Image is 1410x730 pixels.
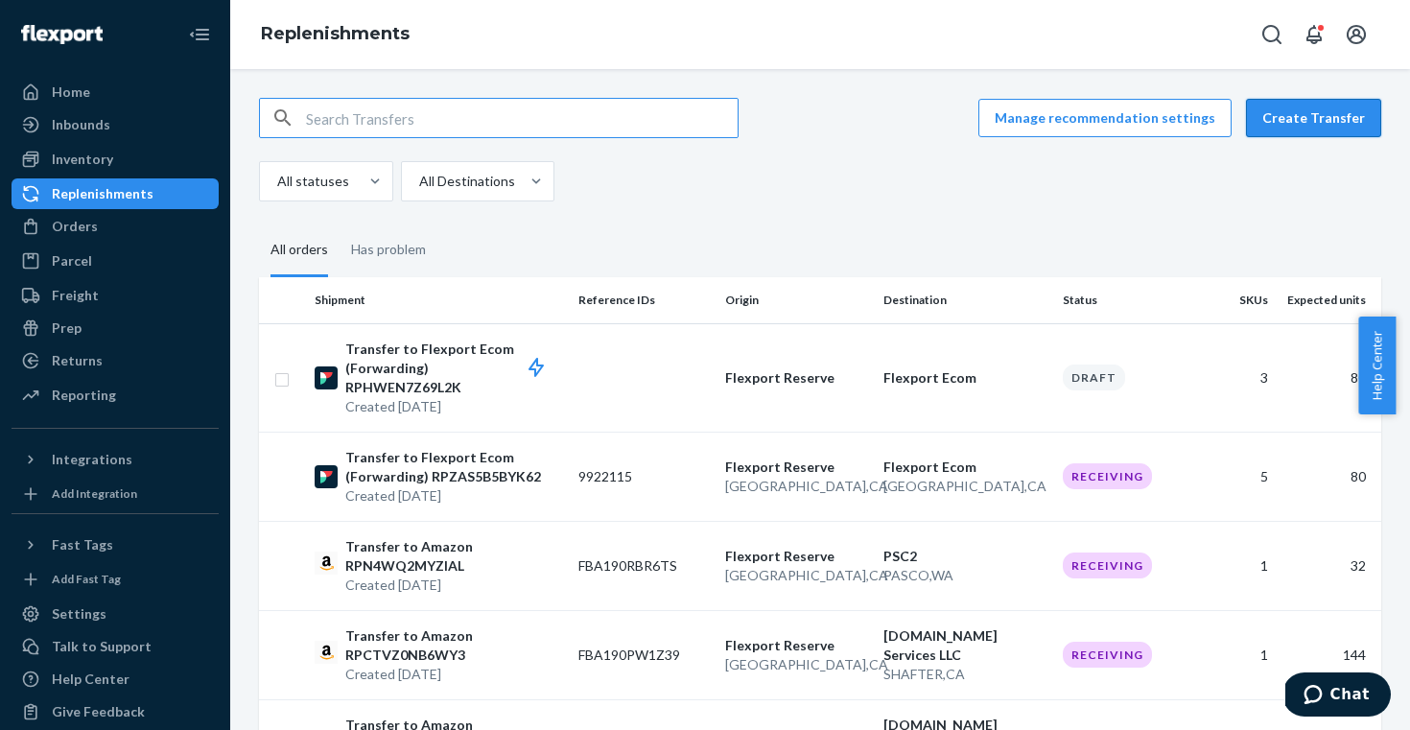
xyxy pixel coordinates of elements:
[261,23,410,44] a: Replenishments
[1202,610,1276,699] td: 1
[725,655,868,674] p: [GEOGRAPHIC_DATA] , CA
[12,280,219,311] a: Freight
[270,224,328,277] div: All orders
[12,444,219,475] button: Integrations
[1358,317,1396,414] button: Help Center
[12,599,219,629] a: Settings
[12,483,219,506] a: Add Integration
[306,99,738,137] input: Search Transfers
[345,340,563,397] p: Transfer to Flexport Ecom (Forwarding) RPHWEN7Z69L2K
[1337,15,1375,54] button: Open account menu
[1246,99,1381,137] button: Create Transfer
[52,485,137,502] div: Add Integration
[52,217,98,236] div: Orders
[275,172,277,191] input: All statuses
[52,251,92,271] div: Parcel
[725,547,868,566] p: Flexport Reserve
[12,211,219,242] a: Orders
[277,172,349,191] div: All statuses
[12,664,219,695] a: Help Center
[12,77,219,107] a: Home
[345,665,563,684] p: Created [DATE]
[883,566,1047,585] p: PASCO , WA
[12,696,219,727] button: Give Feedback
[12,109,219,140] a: Inbounds
[180,15,219,54] button: Close Navigation
[1202,277,1276,323] th: SKUs
[1202,432,1276,521] td: 5
[883,547,1047,566] p: PSC2
[12,313,219,343] a: Prep
[571,277,718,323] th: Reference IDs
[1276,610,1381,699] td: 144
[52,150,113,169] div: Inventory
[52,351,103,370] div: Returns
[52,82,90,102] div: Home
[12,246,219,276] a: Parcel
[419,172,515,191] div: All Destinations
[1276,432,1381,521] td: 80
[725,636,868,655] p: Flexport Reserve
[12,380,219,411] a: Reporting
[52,637,152,656] div: Talk to Support
[246,7,425,62] ol: breadcrumbs
[883,368,1047,388] p: Flexport Ecom
[1202,323,1276,432] td: 3
[725,458,868,477] p: Flexport Reserve
[351,224,426,274] div: Has problem
[1253,15,1291,54] button: Open Search Box
[21,25,103,44] img: Flexport logo
[883,626,1047,665] p: [DOMAIN_NAME] Services LLC
[345,626,563,665] p: Transfer to Amazon RPCTVZ0NB6WY3
[1276,323,1381,432] td: 80
[52,286,99,305] div: Freight
[717,277,876,323] th: Origin
[52,670,129,689] div: Help Center
[1063,463,1152,489] div: Receiving
[52,604,106,624] div: Settings
[571,610,718,699] td: FBA190PW1Z39
[1276,277,1381,323] th: Expected units
[12,144,219,175] a: Inventory
[345,397,563,416] p: Created [DATE]
[307,277,571,323] th: Shipment
[345,448,563,486] p: Transfer to Flexport Ecom (Forwarding) RPZAS5B5BYK62
[1055,277,1203,323] th: Status
[1295,15,1333,54] button: Open notifications
[12,568,219,591] a: Add Fast Tag
[52,318,82,338] div: Prep
[1063,642,1152,668] div: Receiving
[883,665,1047,684] p: SHAFTER , CA
[12,178,219,209] a: Replenishments
[571,521,718,610] td: FBA190RBR6TS
[1276,521,1381,610] td: 32
[52,571,121,587] div: Add Fast Tag
[876,277,1055,323] th: Destination
[52,184,153,203] div: Replenishments
[52,386,116,405] div: Reporting
[12,345,219,376] a: Returns
[52,535,113,554] div: Fast Tags
[571,432,718,521] td: 9922115
[345,537,563,576] p: Transfer to Amazon RPN4WQ2MYZIAL
[1063,365,1125,390] div: Draft
[345,486,563,506] p: Created [DATE]
[725,477,868,496] p: [GEOGRAPHIC_DATA] , CA
[1202,521,1276,610] td: 1
[345,576,563,595] p: Created [DATE]
[1285,672,1391,720] iframe: Opens a widget where you can chat to one of our agents
[417,172,419,191] input: All Destinations
[978,99,1232,137] button: Manage recommendation settings
[883,458,1047,477] p: Flexport Ecom
[12,631,219,662] button: Talk to Support
[52,115,110,134] div: Inbounds
[725,566,868,585] p: [GEOGRAPHIC_DATA] , CA
[12,530,219,560] button: Fast Tags
[1063,553,1152,578] div: Receiving
[52,702,145,721] div: Give Feedback
[52,450,132,469] div: Integrations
